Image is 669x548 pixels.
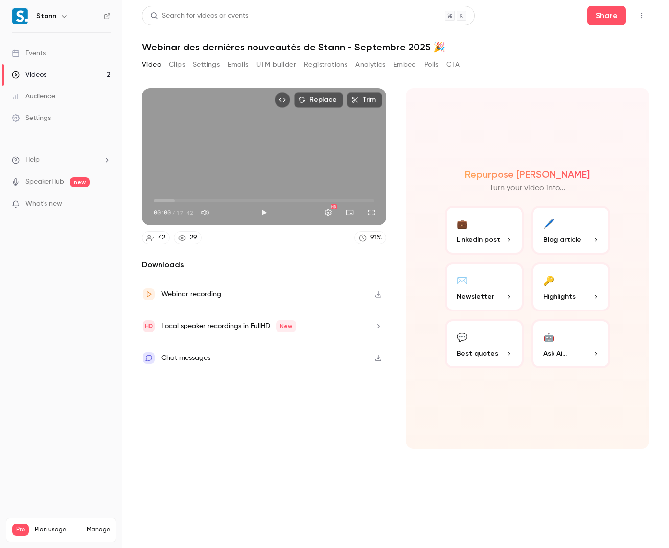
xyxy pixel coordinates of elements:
div: Webinar recording [161,288,221,300]
a: Manage [87,526,110,534]
div: 🖊️ [543,215,554,231]
button: Top Bar Actions [634,8,649,24]
p: Turn your video into... [489,182,566,194]
div: 💼 [457,215,467,231]
span: Best quotes [457,348,498,358]
iframe: Noticeable Trigger [99,200,111,209]
div: 💬 [457,329,467,344]
button: Polls [424,57,438,72]
div: 00:00 [154,208,193,217]
div: Audience [12,92,55,101]
span: new [70,177,90,187]
button: Full screen [362,203,381,222]
span: What's new [25,199,62,209]
span: Help [25,155,40,165]
span: Blog article [543,235,581,245]
button: 🤖Ask Ai... [531,319,610,368]
button: 🖊️Blog article [531,206,610,255]
button: Mute [195,203,215,222]
button: 🔑Highlights [531,262,610,311]
h1: Webinar des dernières nouveautés de Stann - Septembre 2025 🎉 [142,41,649,53]
div: ✉️ [457,272,467,287]
h2: Repurpose [PERSON_NAME] [465,168,590,180]
button: ✉️Newsletter [445,262,524,311]
span: / [172,208,175,217]
div: 91 % [370,233,382,243]
button: Registrations [304,57,347,72]
button: 💼LinkedIn post [445,206,524,255]
div: Chat messages [161,352,210,364]
img: Stann [12,8,28,24]
button: Embed [393,57,416,72]
span: New [276,320,296,332]
button: Analytics [355,57,386,72]
div: Settings [12,113,51,123]
span: Pro [12,524,29,536]
span: Highlights [543,291,576,302]
div: Events [12,48,46,58]
button: 💬Best quotes [445,319,524,368]
div: 🔑 [543,272,554,287]
button: Play [254,203,274,222]
span: LinkedIn post [457,235,500,245]
button: CTA [446,57,460,72]
span: 17:42 [176,208,193,217]
li: help-dropdown-opener [12,155,111,165]
button: Settings [319,203,338,222]
button: Trim [347,92,382,108]
a: 91% [354,231,386,244]
div: 🤖 [543,329,554,344]
button: Clips [169,57,185,72]
h2: Downloads [142,259,386,271]
button: Emails [228,57,248,72]
div: Local speaker recordings in FullHD [161,320,296,332]
span: Ask Ai... [543,348,567,358]
button: Replace [294,92,343,108]
div: Videos [12,70,46,80]
a: 29 [174,231,202,244]
div: Search for videos or events [150,11,248,21]
h6: Stann [36,11,56,21]
button: Video [142,57,161,72]
span: Newsletter [457,291,494,302]
a: 42 [142,231,170,244]
span: 00:00 [154,208,171,217]
span: Plan usage [35,526,81,534]
button: Settings [193,57,220,72]
button: Embed video [275,92,290,108]
button: Share [587,6,626,25]
a: SpeakerHub [25,177,64,187]
div: 42 [158,233,165,243]
button: UTM builder [256,57,296,72]
button: Turn on miniplayer [340,203,360,222]
div: 29 [190,233,197,243]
